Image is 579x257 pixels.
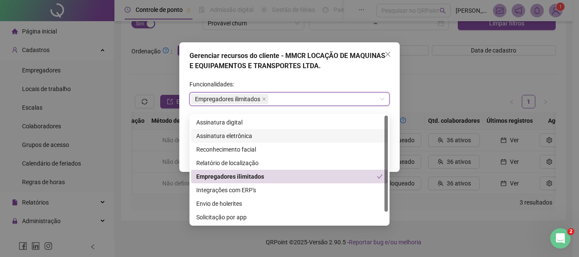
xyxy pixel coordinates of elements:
[191,116,388,129] div: Assinatura digital
[191,197,388,210] div: Envio de holerites
[196,158,383,168] div: Relatório de localização
[196,213,383,222] div: Solicitação por app
[196,131,383,141] div: Assinatura eletrônica
[191,170,388,183] div: Empregadores ilimitados
[196,145,383,154] div: Reconhecimento facial
[262,97,266,101] span: close
[196,172,377,181] div: Empregadores ilimitados
[195,94,260,104] span: Empregadores ilimitados
[191,94,268,104] span: Empregadores ilimitados
[191,129,388,143] div: Assinatura eletrônica
[381,47,395,61] button: Close
[384,51,391,58] span: close
[377,174,383,180] span: check
[191,143,388,156] div: Reconhecimento facial
[189,80,239,89] label: Funcionalidades:
[191,156,388,170] div: Relatório de localização
[196,199,383,208] div: Envio de holerites
[550,228,571,249] iframe: Intercom live chat
[568,228,574,235] span: 2
[191,210,388,224] div: Solicitação por app
[189,113,221,122] label: Produtos:
[189,51,390,71] div: Gerenciar recursos do cliente - MMCR LOCAÇÃO DE MAQUINAS E EQUIPAMENTOS E TRANSPORTES LTDA.
[196,118,383,127] div: Assinatura digital
[196,185,383,195] div: Integrações com ERP's
[191,183,388,197] div: Integrações com ERP's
